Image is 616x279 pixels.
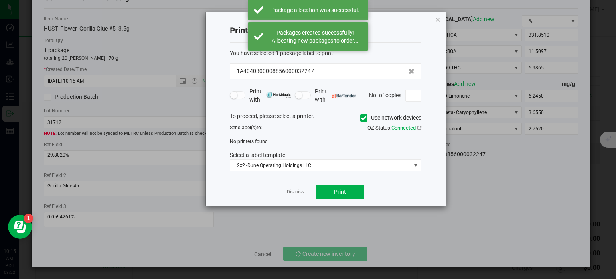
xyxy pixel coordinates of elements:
img: bartender.png [332,94,356,98]
button: Print [316,185,364,199]
span: 1A4040300008856000032247 [237,67,314,75]
span: Print with [249,87,291,104]
label: Use network devices [360,114,421,122]
span: Send to: [230,125,262,130]
span: No printers found [230,138,268,144]
a: Dismiss [287,189,304,196]
span: No. of copies [369,92,401,98]
iframe: Resource center unread badge [24,214,33,223]
span: QZ Status: [367,125,421,131]
div: Packages created successfully! Allocating new packages to order... [268,29,362,45]
div: Select a label template. [224,151,428,159]
h4: Print package label [230,25,421,36]
img: mark_magic_cybra.png [266,92,291,98]
span: Connected [391,125,416,131]
span: You have selected 1 package label to print [230,50,333,56]
span: label(s) [241,125,257,130]
span: Print with [315,87,356,104]
div: Package allocation was successful. [268,6,362,14]
span: Print [334,189,346,195]
div: To proceed, please select a printer. [224,112,428,124]
span: 2x2 -Dune Operating Holdings LLC [230,160,411,171]
div: : [230,49,421,57]
iframe: Resource center [8,215,32,239]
